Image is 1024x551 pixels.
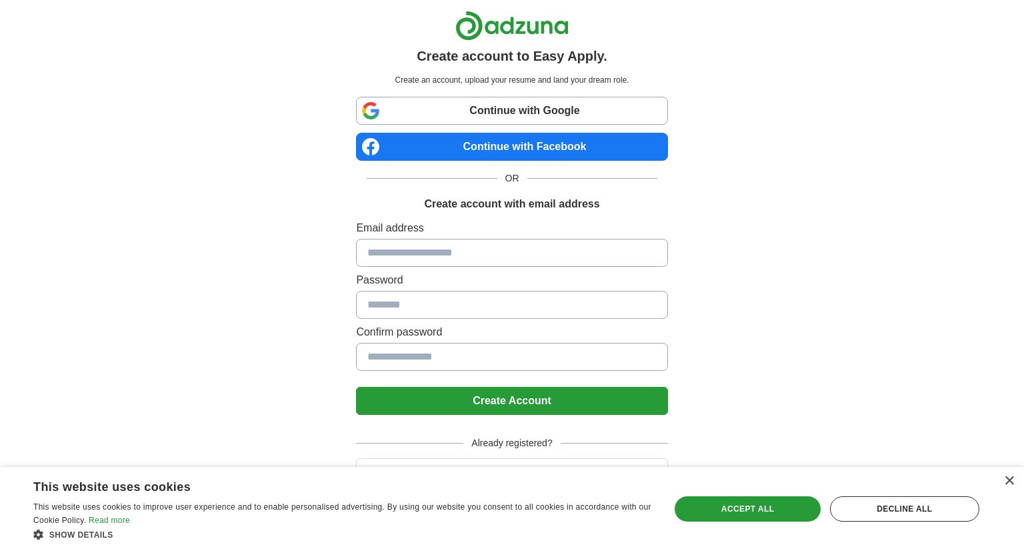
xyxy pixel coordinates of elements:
img: Adzuna logo [455,11,569,41]
a: Continue with Google [356,97,667,125]
label: Password [356,272,667,288]
h1: Create account to Easy Apply. [417,46,607,66]
div: Decline all [830,496,979,522]
div: Accept all [675,496,820,522]
label: Confirm password [356,324,667,340]
span: Show details [49,530,113,540]
span: Already registered? [463,436,560,450]
label: Email address [356,220,667,236]
p: Create an account, upload your resume and land your dream role. [359,74,665,86]
button: Create Account [356,387,667,415]
button: Login [356,458,667,486]
span: This website uses cookies to improve user experience and to enable personalised advertising. By u... [33,502,651,525]
a: Login [356,466,667,478]
h1: Create account with email address [424,196,599,212]
div: Show details [33,528,651,541]
a: Read more, opens a new window [89,516,130,525]
a: Continue with Facebook [356,133,667,161]
div: Close [1004,476,1014,486]
span: OR [497,171,527,185]
div: This website uses cookies [33,475,618,495]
